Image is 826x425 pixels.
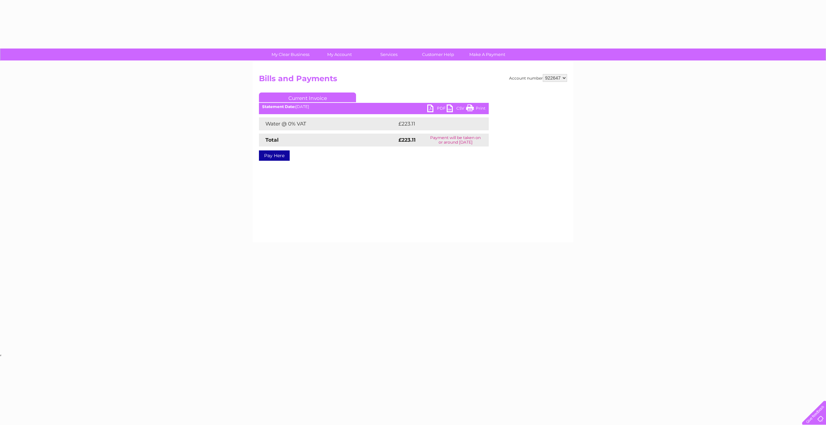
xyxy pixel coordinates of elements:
[259,93,356,102] a: Current Invoice
[466,104,486,114] a: Print
[411,49,465,60] a: Customer Help
[259,104,489,109] div: [DATE]
[259,74,567,86] h2: Bills and Payments
[397,117,476,130] td: £223.11
[398,137,416,143] strong: £223.11
[427,104,447,114] a: PDF
[313,49,366,60] a: My Account
[447,104,466,114] a: CSV
[262,104,296,109] b: Statement Date:
[259,117,397,130] td: Water @ 0% VAT
[264,49,317,60] a: My Clear Business
[265,137,279,143] strong: Total
[259,150,290,161] a: Pay Here
[362,49,416,60] a: Services
[509,74,567,82] div: Account number
[422,134,489,147] td: Payment will be taken on or around [DATE]
[461,49,514,60] a: Make A Payment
